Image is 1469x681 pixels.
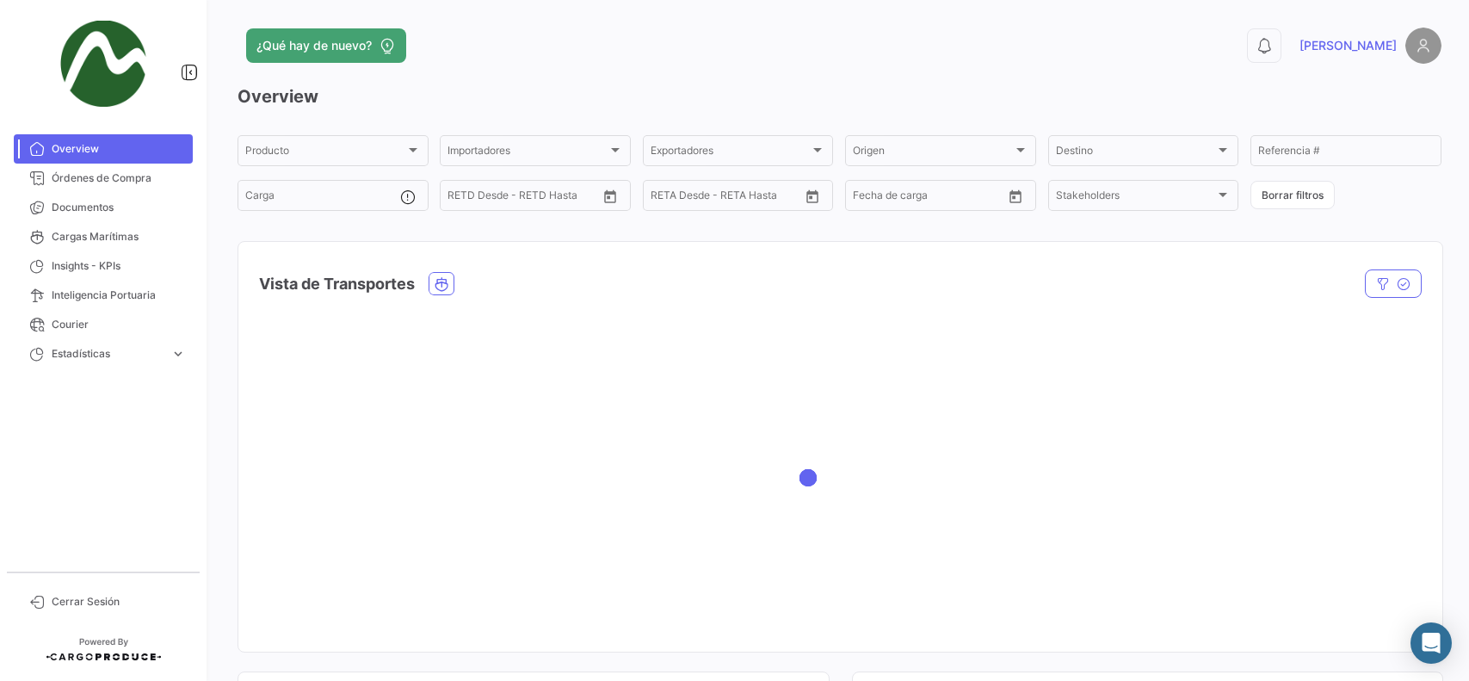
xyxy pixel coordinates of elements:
[52,170,186,186] span: Órdenes de Compra
[170,346,186,362] span: expand_more
[259,272,415,296] h4: Vista de Transportes
[1299,37,1397,54] span: [PERSON_NAME]
[52,141,186,157] span: Overview
[1250,181,1335,209] button: Borrar filtros
[14,310,193,339] a: Courier
[853,192,884,204] input: Desde
[60,21,146,107] img: 3a440d95-eebb-4dfb-b41b-1f66e681ef8f.png
[799,183,825,209] button: Open calendar
[256,37,372,54] span: ¿Qué hay de nuevo?
[651,192,682,204] input: Desde
[853,147,1013,159] span: Origen
[447,147,608,159] span: Importadores
[447,192,478,204] input: Desde
[14,134,193,164] a: Overview
[597,183,623,209] button: Open calendar
[1405,28,1441,64] img: placeholder-user.png
[651,147,811,159] span: Exportadores
[14,281,193,310] a: Inteligencia Portuaria
[1056,147,1216,159] span: Destino
[245,147,405,159] span: Producto
[14,193,193,222] a: Documentos
[429,273,454,294] button: Ocean
[1410,622,1452,664] div: Abrir Intercom Messenger
[52,258,186,274] span: Insights - KPIs
[238,84,1441,108] h3: Overview
[1003,183,1028,209] button: Open calendar
[52,317,186,332] span: Courier
[1056,192,1216,204] span: Stakeholders
[52,200,186,215] span: Documentos
[896,192,967,204] input: Hasta
[491,192,562,204] input: Hasta
[246,28,406,63] button: ¿Qué hay de nuevo?
[14,251,193,281] a: Insights - KPIs
[52,594,186,610] span: Cerrar Sesión
[52,346,164,362] span: Estadísticas
[14,164,193,193] a: Órdenes de Compra
[14,222,193,251] a: Cargas Marítimas
[52,288,186,303] span: Inteligencia Portuaria
[694,192,765,204] input: Hasta
[52,229,186,245] span: Cargas Marítimas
